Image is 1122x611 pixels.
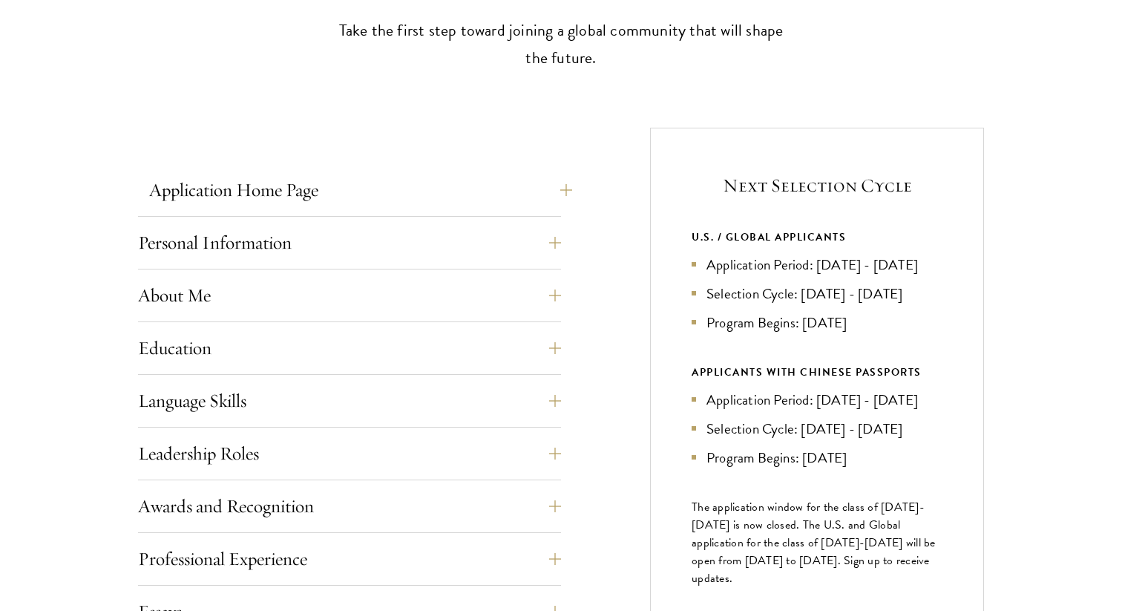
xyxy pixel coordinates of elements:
[138,436,561,471] button: Leadership Roles
[692,363,942,382] div: APPLICANTS WITH CHINESE PASSPORTS
[692,498,936,587] span: The application window for the class of [DATE]-[DATE] is now closed. The U.S. and Global applicat...
[692,418,942,440] li: Selection Cycle: [DATE] - [DATE]
[138,489,561,524] button: Awards and Recognition
[138,330,561,366] button: Education
[692,447,942,468] li: Program Begins: [DATE]
[692,389,942,411] li: Application Period: [DATE] - [DATE]
[138,541,561,577] button: Professional Experience
[692,228,942,246] div: U.S. / GLOBAL APPLICANTS
[692,283,942,304] li: Selection Cycle: [DATE] - [DATE]
[692,312,942,333] li: Program Begins: [DATE]
[692,254,942,275] li: Application Period: [DATE] - [DATE]
[692,173,942,198] h5: Next Selection Cycle
[138,278,561,313] button: About Me
[138,225,561,261] button: Personal Information
[149,172,572,208] button: Application Home Page
[331,17,791,72] p: Take the first step toward joining a global community that will shape the future.
[138,383,561,419] button: Language Skills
